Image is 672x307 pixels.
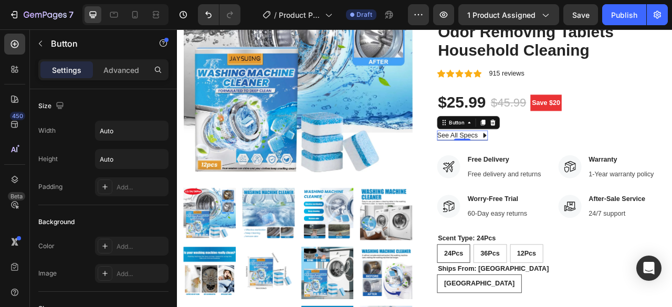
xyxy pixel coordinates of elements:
[572,10,590,19] span: Save
[467,9,535,20] span: 1 product assigned
[38,269,57,278] div: Image
[397,50,442,62] p: 915 reviews
[524,159,607,172] p: Warranty
[344,114,367,123] div: Button
[370,209,445,222] p: Worry-Free Trial
[117,269,166,279] div: Add...
[524,209,596,222] p: After-Sale Service
[370,228,445,241] p: 60-Day easy returns
[38,99,66,113] div: Size
[331,129,383,141] div: See All Specs
[279,9,321,20] span: Product Page - [DATE] 14:27:22
[602,4,646,25] button: Publish
[331,129,395,141] a: See All Specs
[103,65,139,76] p: Advanced
[38,241,55,251] div: Color
[96,150,168,168] input: Auto
[370,178,463,190] p: Free delivery and returns
[274,9,277,20] span: /
[51,37,140,50] p: Button
[96,121,168,140] input: Auto
[433,280,457,289] span: 12Pcs
[198,4,240,25] div: Undo/Redo
[38,154,58,164] div: Height
[636,256,661,281] div: Open Intercom Messenger
[177,29,672,307] iframe: Design area
[331,80,394,107] div: $25.99
[38,217,75,227] div: Background
[386,280,410,289] span: 36Pcs
[340,280,364,289] span: 24Pcs
[38,182,62,192] div: Padding
[4,4,78,25] button: 7
[38,126,56,135] div: Width
[370,159,463,172] p: Free Delivery
[398,81,445,105] div: $45.99
[69,8,73,21] p: 7
[458,4,559,25] button: 1 product assigned
[10,112,25,120] div: 450
[611,9,637,20] div: Publish
[449,83,490,104] pre: Save $20
[524,178,607,190] p: 1-Year warranty policy
[117,242,166,251] div: Add...
[8,192,25,200] div: Beta
[524,228,596,241] p: 24/7 support
[52,65,81,76] p: Settings
[331,259,406,273] legend: Scent Type: 24Pcs
[356,10,372,19] span: Draft
[563,4,598,25] button: Save
[117,183,166,192] div: Add...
